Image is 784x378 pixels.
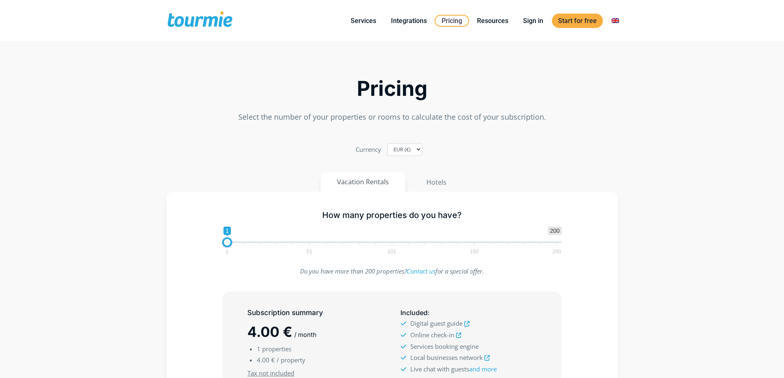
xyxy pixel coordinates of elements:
[247,308,383,318] h5: Subscription summary
[605,16,625,26] a: Switch to
[262,345,291,353] span: properties
[257,356,275,364] span: 4.00 €
[517,16,549,26] a: Sign in
[410,331,454,339] span: Online check-in
[224,250,230,253] span: 1
[321,172,405,192] button: Vacation Rentals
[552,14,603,28] a: Start for free
[410,365,497,373] span: Live chat with guests
[468,250,480,253] span: 150
[356,144,381,155] label: Currency
[410,319,463,327] span: Digital guest guide
[410,342,479,350] span: Services booking engine
[294,331,316,339] span: / month
[223,227,231,235] span: 1
[548,227,561,235] span: 200
[247,323,292,340] span: 4.00 €
[386,250,398,253] span: 101
[222,266,562,277] p: Do you have more than 200 properties? for a special offer.
[247,369,294,377] u: Tax not included
[277,356,305,364] span: / property
[551,250,563,253] span: 200
[400,308,536,318] h5: :
[305,250,314,253] span: 51
[344,16,382,26] a: Services
[435,15,469,27] a: Pricing
[471,16,514,26] a: Resources
[410,353,483,362] span: Local businesses network
[407,267,435,275] a: Contact us
[385,16,433,26] a: Integrations
[166,79,618,98] h2: Pricing
[166,111,618,123] p: Select the number of your properties or rooms to calculate the cost of your subscription.
[409,172,463,192] button: Hotels
[400,308,428,317] span: Included
[257,345,261,353] span: 1
[222,210,562,220] h5: How many properties do you have?
[469,365,497,373] a: and more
